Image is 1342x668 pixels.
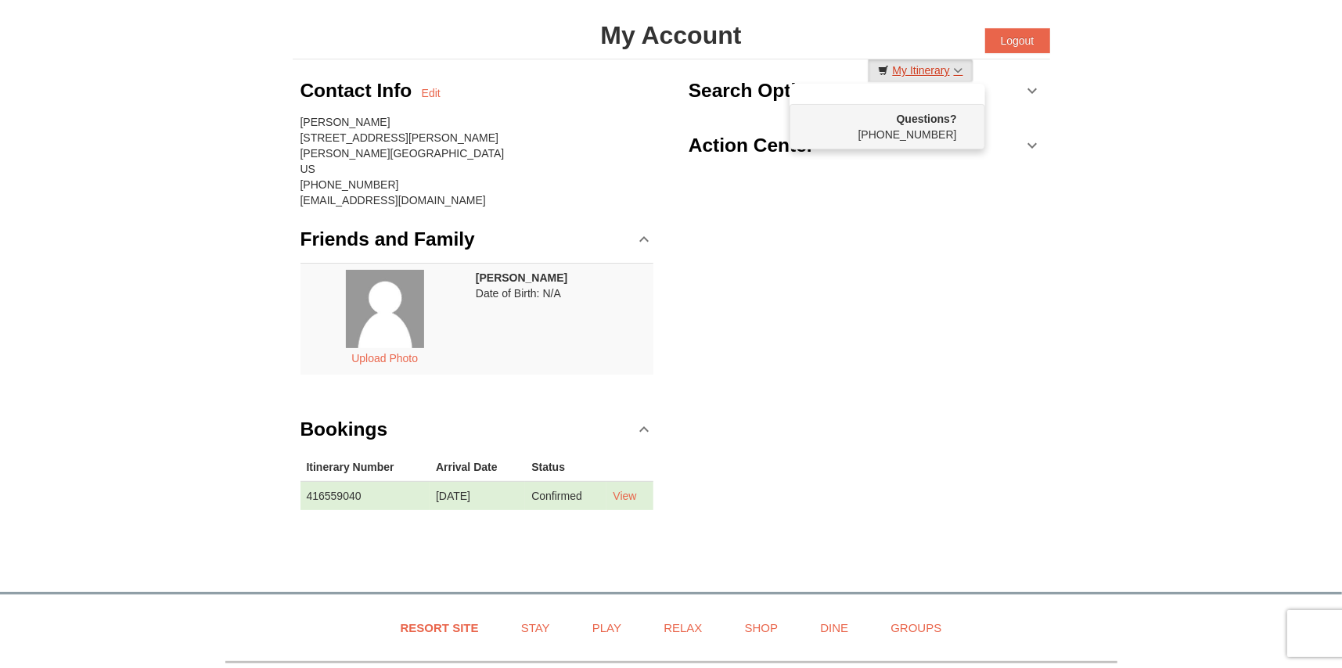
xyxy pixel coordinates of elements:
[689,75,830,106] h3: Search Options
[293,20,1050,51] h1: My Account
[300,114,654,208] div: [PERSON_NAME] [STREET_ADDRESS][PERSON_NAME] [PERSON_NAME][GEOGRAPHIC_DATA] US [PHONE_NUMBER] [EMA...
[470,263,653,375] td: Date of Birth: N/A
[871,610,961,645] a: Groups
[502,610,570,645] a: Stay
[422,85,441,101] a: Edit
[897,113,957,125] strong: Questions?
[300,453,430,482] th: Itinerary Number
[343,348,426,368] button: Upload Photo
[300,224,475,255] h3: Friends and Family
[381,610,498,645] a: Resort Site
[300,414,388,445] h3: Bookings
[689,67,1042,114] a: Search Options
[689,122,1042,169] a: Action Center
[644,610,721,645] a: Relax
[801,610,868,645] a: Dine
[573,610,641,645] a: Play
[689,130,815,161] h3: Action Center
[725,610,798,645] a: Shop
[525,453,606,482] th: Status
[300,481,430,510] td: 416559040
[476,271,567,284] strong: [PERSON_NAME]
[300,216,654,263] a: Friends and Family
[985,28,1050,53] button: Logout
[346,270,424,348] img: placeholder.jpg
[300,75,422,106] h3: Contact Info
[801,111,957,141] span: [PHONE_NUMBER]
[868,59,973,82] a: My Itinerary
[525,481,606,510] td: Confirmed
[300,406,654,453] a: Bookings
[430,453,525,482] th: Arrival Date
[430,481,525,510] td: [DATE]
[613,490,636,502] a: View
